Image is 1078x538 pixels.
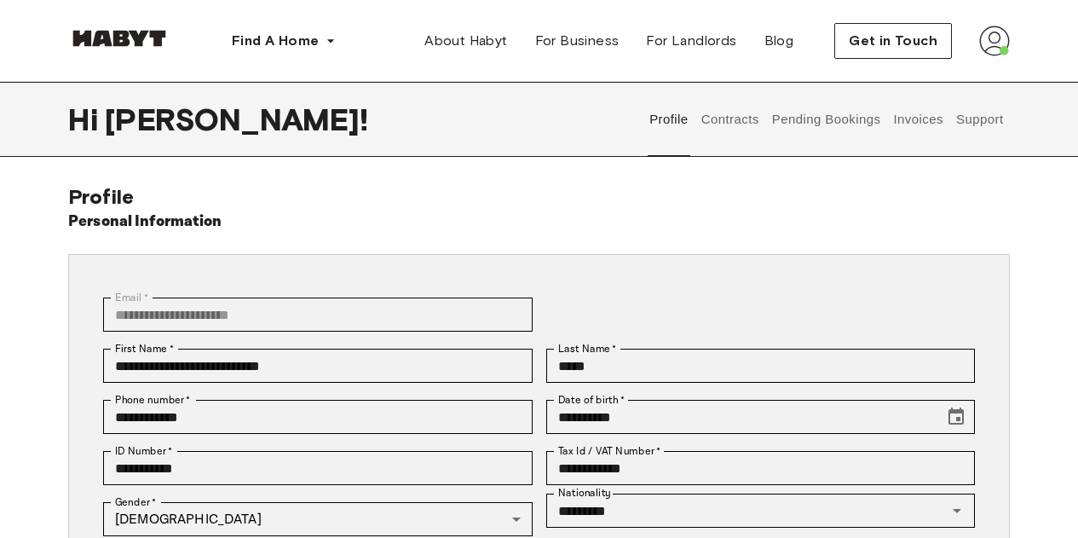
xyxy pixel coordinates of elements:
label: First Name [115,341,174,356]
label: Phone number [115,392,191,408]
span: Hi [68,101,105,137]
label: Last Name [558,341,617,356]
span: Blog [764,31,794,51]
a: About Habyt [411,24,521,58]
button: Invoices [891,82,945,157]
div: You can't change your email address at the moment. Please reach out to customer support in case y... [103,298,533,332]
button: Get in Touch [834,23,952,59]
label: ID Number [115,443,172,459]
button: Pending Bookings [770,82,883,157]
span: [PERSON_NAME] ! [105,101,368,137]
label: Email [115,290,148,305]
label: Gender [115,495,156,510]
label: Nationality [558,486,611,500]
button: Contracts [699,82,761,157]
span: Get in Touch [849,31,937,51]
span: Profile [68,184,134,209]
div: [DEMOGRAPHIC_DATA] [103,502,533,536]
label: Tax Id / VAT Number [558,443,660,459]
a: Blog [751,24,808,58]
a: For Business [522,24,633,58]
button: Open [945,499,969,523]
img: Habyt [68,30,170,47]
button: Profile [648,82,691,157]
a: For Landlords [632,24,750,58]
span: About Habyt [424,31,507,51]
button: Support [954,82,1006,157]
span: For Business [535,31,620,51]
span: For Landlords [646,31,736,51]
span: Find A Home [232,31,319,51]
img: avatar [979,26,1010,56]
h6: Personal Information [68,210,222,234]
button: Find A Home [218,24,349,58]
label: Date of birth [558,392,625,408]
div: user profile tabs [643,82,1010,157]
button: Choose date, selected date is Nov 2, 2001 [939,400,973,434]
